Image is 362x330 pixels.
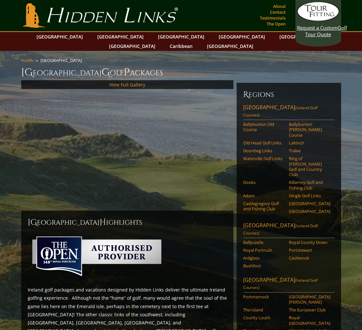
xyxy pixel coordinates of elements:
a: Home [21,57,33,63]
a: Ballycastle [243,240,285,245]
li: [GEOGRAPHIC_DATA] [40,57,85,63]
a: Castlegregory Golf and Fishing Club [243,201,285,212]
a: Waterville Golf Links [243,156,285,161]
a: [GEOGRAPHIC_DATA](Ireland Golf Courses) [243,276,335,292]
a: View Full Gallery [109,82,145,88]
a: Castlerock [289,255,330,261]
a: Portstewart [289,247,330,253]
a: Bushfoot [243,263,285,268]
a: [GEOGRAPHIC_DATA] [289,201,330,206]
a: Killarney Golf and Fishing Club [289,180,330,190]
a: [GEOGRAPHIC_DATA][PERSON_NAME] [289,294,330,305]
a: Doonbeg Links [243,148,285,153]
span: Request a Custom [297,24,338,31]
a: [GEOGRAPHIC_DATA] [215,32,268,41]
a: Ring of [PERSON_NAME] Golf and Country Club [289,156,330,177]
a: Dingle Golf Links [289,193,330,198]
a: Contact [268,7,287,17]
a: Royal [GEOGRAPHIC_DATA] [289,315,330,326]
a: Adare [243,193,285,198]
a: [GEOGRAPHIC_DATA](Ireland Golf Courses) [243,104,335,120]
a: Request a CustomGolf Tour Quote [297,2,339,37]
a: Royal County Down [289,240,330,245]
a: [GEOGRAPHIC_DATA] [276,32,329,41]
a: [GEOGRAPHIC_DATA] [106,41,159,51]
a: [GEOGRAPHIC_DATA] [33,32,86,41]
a: The European Club [289,307,330,312]
a: Portmarnock [243,294,285,299]
h1: [GEOGRAPHIC_DATA] olf ackages [21,66,341,79]
h2: [GEOGRAPHIC_DATA] ighlights [28,217,227,228]
a: Ballybunion Old Course [243,122,285,132]
a: About [272,2,287,11]
a: Royal Portrush [243,247,285,253]
a: [GEOGRAPHIC_DATA] [289,209,330,214]
a: [GEOGRAPHIC_DATA] [204,41,257,51]
a: Old Head Golf Links [243,140,285,145]
span: H [100,217,106,228]
span: (Ireland Golf Courses) [243,105,318,118]
h6: Regions [243,89,335,100]
span: (Ireland Golf Courses) [243,277,318,290]
span: P [124,66,130,79]
a: Ballybunion [PERSON_NAME] Course [289,122,330,138]
a: County Louth [243,315,285,320]
a: Ardglass [243,255,285,261]
a: Testimonials [258,13,287,22]
a: [GEOGRAPHIC_DATA](Ireland Golf Courses) [243,222,335,238]
a: Caribbean [166,41,196,51]
span: G [102,66,110,79]
a: [GEOGRAPHIC_DATA] [94,32,147,41]
span: (Ireland Golf Courses) [243,223,318,236]
a: Lahinch [289,140,330,145]
a: The Open [265,19,287,28]
a: [GEOGRAPHIC_DATA] [155,32,208,41]
a: Tralee [289,148,330,153]
a: Dooks [243,180,285,185]
a: The Island [243,307,285,312]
